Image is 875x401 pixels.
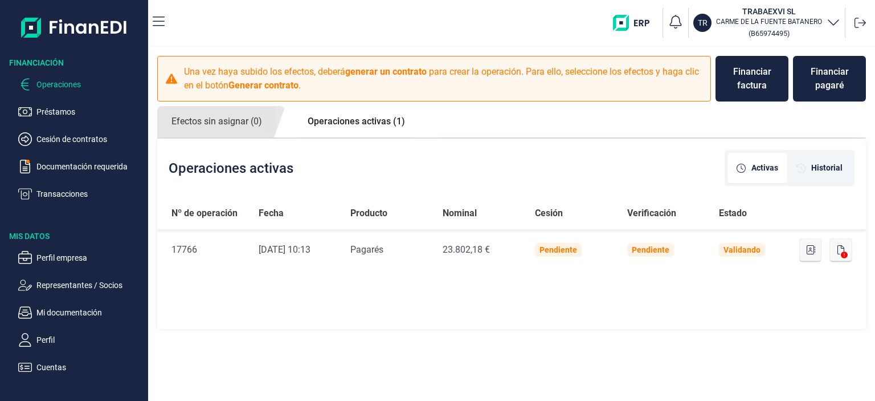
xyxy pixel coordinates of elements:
[613,15,658,31] img: erp
[350,243,424,257] div: Pagarés
[36,278,144,292] p: Representantes / Socios
[698,17,708,29] p: TR
[36,306,144,319] p: Mi documentación
[632,245,669,254] div: Pendiente
[18,105,144,119] button: Préstamos
[36,105,144,119] p: Préstamos
[751,162,778,174] span: Activas
[715,56,788,102] button: Financiar factura
[535,206,563,220] span: Cesión
[18,78,144,91] button: Operaciones
[36,160,144,173] p: Documentación requerida
[36,251,144,265] p: Perfil empresa
[36,187,144,201] p: Transacciones
[36,78,144,91] p: Operaciones
[725,65,779,92] div: Financiar factura
[36,333,144,347] p: Perfil
[723,245,760,254] div: Validando
[716,6,822,17] h3: TRABAEXVI SL
[802,65,857,92] div: Financiar pagaré
[18,187,144,201] button: Transacciones
[18,361,144,374] button: Cuentas
[627,206,676,220] span: Verificación
[36,132,144,146] p: Cesión de contratos
[18,333,144,347] button: Perfil
[693,6,840,40] button: TRTRABAEXVI SLCARME DE LA FUENTE BATANERO(B65974495)
[171,206,238,220] span: Nº de operación
[345,66,427,77] b: generar un contrato
[18,132,144,146] button: Cesión de contratos
[293,106,419,137] a: Operaciones activas (1)
[21,9,128,46] img: Logo de aplicación
[719,206,747,220] span: Estado
[18,306,144,319] button: Mi documentación
[259,206,284,220] span: Fecha
[18,278,144,292] button: Representantes / Socios
[228,80,299,91] b: Generar contrato
[169,160,293,176] h2: Operaciones activas
[443,243,517,257] div: 23.802,18 €
[539,245,577,254] div: Pendiente
[157,106,276,137] a: Efectos sin asignar (0)
[18,160,144,173] button: Documentación requerida
[18,251,144,265] button: Perfil empresa
[443,206,477,220] span: Nominal
[727,153,787,183] div: [object Object]
[793,56,866,102] button: Financiar pagaré
[350,206,387,220] span: Producto
[787,153,852,183] div: [object Object]
[184,65,704,92] p: Una vez haya subido los efectos, deberá para crear la operación. Para ello, seleccione los efecto...
[749,29,790,38] small: Copiar cif
[811,162,843,174] span: Historial
[36,361,144,374] p: Cuentas
[716,17,822,26] p: CARME DE LA FUENTE BATANERO
[171,243,240,257] div: 17766
[259,243,333,257] div: [DATE] 10:13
